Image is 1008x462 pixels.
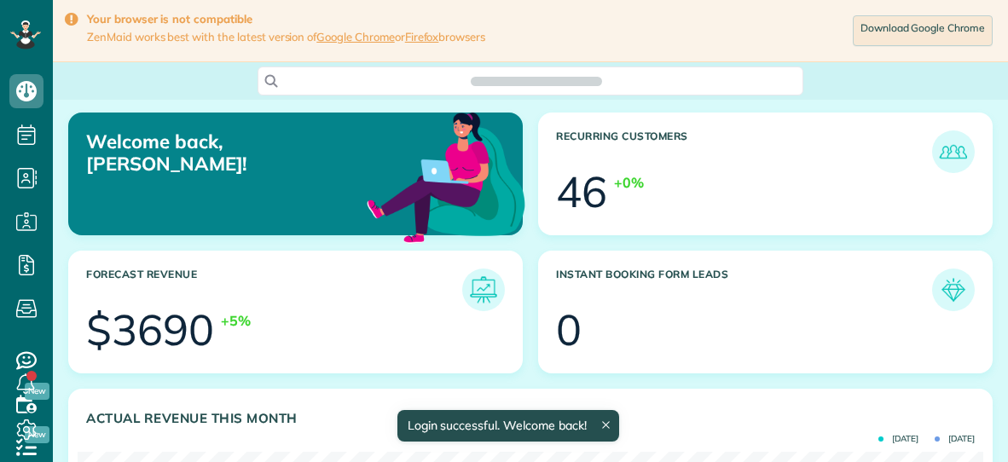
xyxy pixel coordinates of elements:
span: ZenMaid works best with the latest version of or browsers [87,30,485,44]
img: icon_forecast_revenue-8c13a41c7ed35a8dcfafea3cbb826a0462acb37728057bba2d056411b612bbbe.png [466,273,501,307]
h3: Instant Booking Form Leads [556,269,932,311]
strong: Your browser is not compatible [87,12,485,26]
span: [DATE] [935,435,975,443]
span: [DATE] [878,435,918,443]
a: Google Chrome [316,30,395,43]
img: icon_recurring_customers-cf858462ba22bcd05b5a5880d41d6543d210077de5bb9ebc9590e49fd87d84ed.png [936,135,970,169]
a: Firefox [405,30,439,43]
span: Search ZenMaid… [488,72,584,90]
h3: Recurring Customers [556,130,932,173]
div: Login successful. Welcome back! [397,410,618,442]
div: 0 [556,309,582,351]
div: +5% [221,311,251,331]
img: icon_form_leads-04211a6a04a5b2264e4ee56bc0799ec3eb69b7e499cbb523a139df1d13a81ae0.png [936,273,970,307]
p: Welcome back, [PERSON_NAME]! [86,130,379,176]
a: Download Google Chrome [853,15,993,46]
div: $3690 [86,309,214,351]
div: +0% [614,173,644,193]
h3: Actual Revenue this month [86,411,975,426]
div: 46 [556,170,607,213]
h3: Forecast Revenue [86,269,462,311]
img: dashboard_welcome-42a62b7d889689a78055ac9021e634bf52bae3f8056760290aed330b23ab8690.png [363,93,529,258]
